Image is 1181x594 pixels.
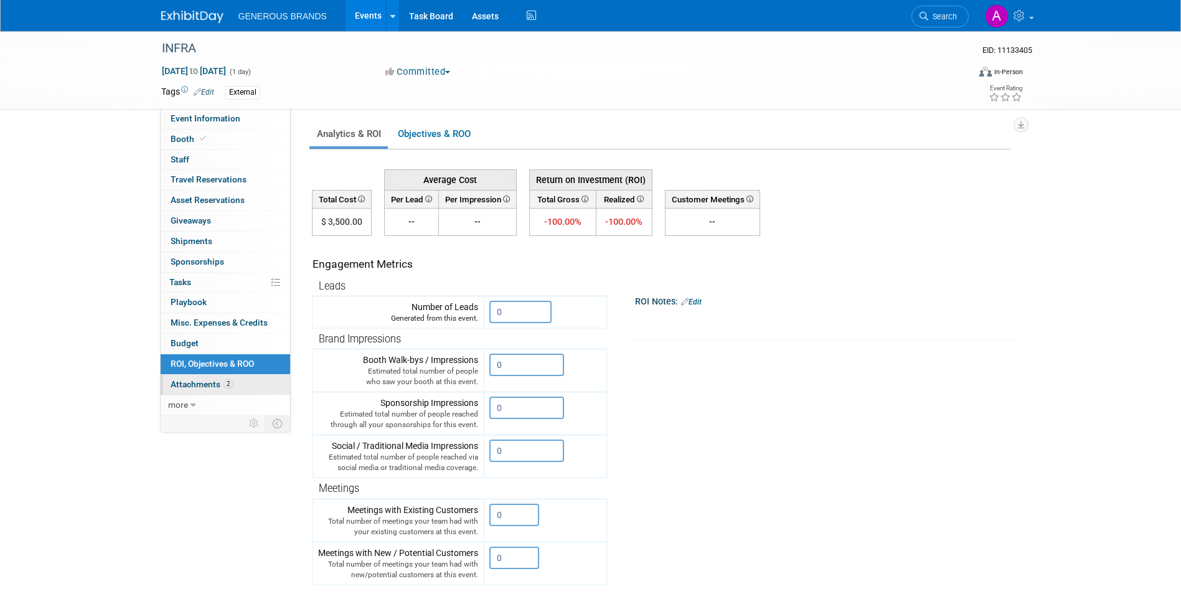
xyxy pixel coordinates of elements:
[161,65,227,77] span: [DATE] [DATE]
[989,85,1022,92] div: Event Rating
[665,190,760,208] th: Customer Meetings
[228,68,251,76] span: (1 day)
[171,154,189,164] span: Staff
[544,216,581,227] span: -100.00%
[161,232,290,252] a: Shipments
[681,298,702,306] a: Edit
[438,190,516,208] th: Per Impression
[169,277,191,287] span: Tasks
[171,257,224,266] span: Sponsorships
[171,195,245,205] span: Asset Reservations
[171,215,211,225] span: Giveaways
[158,37,950,60] div: INFRA
[194,88,214,97] a: Edit
[171,113,240,123] span: Event Information
[318,440,478,473] div: Social / Traditional Media Impressions
[171,359,254,369] span: ROI, Objectives & ROO
[979,67,992,77] img: Format-Inperson.png
[982,45,1032,55] span: Event ID: 11133405
[238,11,327,21] span: GENEROUS BRANDS
[171,318,268,328] span: Misc. Expenses & Credits
[188,66,200,76] span: to
[161,109,290,129] a: Event Information
[381,65,455,78] button: Committed
[474,217,481,227] span: --
[161,85,214,100] td: Tags
[319,333,401,345] span: Brand Impressions
[318,516,478,537] div: Total number of meetings your team had with your existing customers at this event.
[161,130,290,149] a: Booth
[161,395,290,415] a: more
[318,547,478,580] div: Meetings with New / Potential Customers
[161,170,290,190] a: Travel Reservations
[171,236,212,246] span: Shipments
[161,150,290,170] a: Staff
[390,122,478,146] a: Objectives & ROO
[994,67,1023,77] div: In-Person
[384,169,516,190] th: Average Cost
[225,86,260,99] div: External
[312,209,371,236] td: $ 3,500.00
[171,379,233,389] span: Attachments
[200,135,206,142] i: Booth reservation complete
[318,301,478,324] div: Number of Leads
[529,190,596,208] th: Total Gross
[605,216,642,227] span: -100.00%
[928,12,957,21] span: Search
[171,338,199,348] span: Budget
[318,366,478,387] div: Estimated total number of people who saw your booth at this event.
[319,483,359,494] span: Meetings
[243,415,265,431] td: Personalize Event Tab Strip
[313,257,602,272] div: Engagement Metrics
[318,559,478,580] div: Total number of meetings your team had with new/potential customers at this event.
[312,190,371,208] th: Total Cost
[895,65,1023,83] div: Event Format
[265,415,290,431] td: Toggle Event Tabs
[309,122,388,146] a: Analytics & ROI
[161,354,290,374] a: ROI, Objectives & ROO
[318,452,478,473] div: Estimated total number of people reached via social media or traditional media coverage.
[171,297,207,307] span: Playbook
[596,190,652,208] th: Realized
[319,280,346,292] span: Leads
[635,292,1017,308] div: ROI Notes:
[384,190,438,208] th: Per Lead
[161,191,290,210] a: Asset Reservations
[171,174,247,184] span: Travel Reservations
[318,354,478,387] div: Booth Walk-bys / Impressions
[161,252,290,272] a: Sponsorships
[911,6,969,27] a: Search
[161,273,290,293] a: Tasks
[161,375,290,395] a: Attachments2
[318,397,478,430] div: Sponsorship Impressions
[161,11,223,23] img: ExhibitDay
[318,313,478,324] div: Generated from this event.
[318,409,478,430] div: Estimated total number of people reached through all your sponsorships for this event.
[985,4,1009,28] img: Astrid Aguayo
[408,217,415,227] span: --
[171,134,209,144] span: Booth
[161,334,290,354] a: Budget
[161,211,290,231] a: Giveaways
[670,215,755,228] div: --
[168,400,188,410] span: more
[161,313,290,333] a: Misc. Expenses & Credits
[318,504,478,537] div: Meetings with Existing Customers
[529,169,652,190] th: Return on Investment (ROI)
[223,379,233,389] span: 2
[161,293,290,313] a: Playbook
